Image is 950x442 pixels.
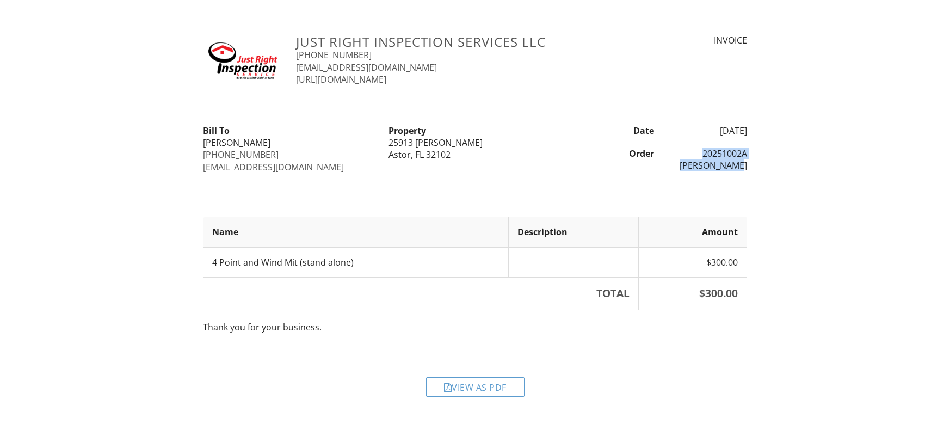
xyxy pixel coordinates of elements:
[212,256,354,268] span: 4 Point and Wind Mit (stand alone)
[296,34,608,49] h3: Just Right Inspection Services LLC
[621,34,747,46] div: INVOICE
[203,149,279,161] a: [PHONE_NUMBER]
[203,137,375,149] div: [PERSON_NAME]
[388,137,561,149] div: 25913 [PERSON_NAME]
[203,34,283,88] img: Just_Right_Inspection_Service_300.jpg
[203,217,509,247] th: Name
[638,277,747,310] th: $300.00
[568,125,661,137] div: Date
[638,247,747,277] td: $300.00
[388,125,426,137] strong: Property
[638,217,747,247] th: Amount
[203,321,747,333] p: Thank you for your business.
[296,73,386,85] a: [URL][DOMAIN_NAME]
[388,149,561,161] div: Astor, FL 32102
[296,62,437,73] a: [EMAIL_ADDRESS][DOMAIN_NAME]
[203,125,230,137] strong: Bill To
[203,277,639,310] th: TOTAL
[568,148,661,159] div: Order
[203,161,344,173] a: [EMAIL_ADDRESS][DOMAIN_NAME]
[661,148,754,172] div: 20251002A [PERSON_NAME]
[426,377,525,397] div: View as PDF
[661,125,754,137] div: [DATE]
[296,49,372,61] a: [PHONE_NUMBER]
[426,384,525,396] a: View as PDF
[508,217,638,247] th: Description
